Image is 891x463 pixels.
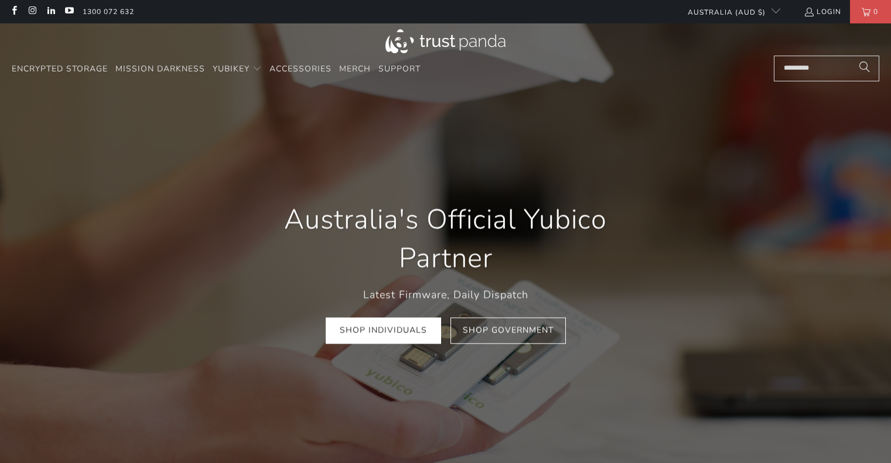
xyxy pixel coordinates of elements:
h1: Australia's Official Yubico Partner [252,200,639,277]
span: Accessories [269,63,332,74]
img: Trust Panda Australia [385,29,506,53]
a: Login [804,5,841,18]
a: Accessories [269,56,332,83]
a: Trust Panda Australia on LinkedIn [46,7,56,16]
p: Latest Firmware, Daily Dispatch [252,286,639,303]
summary: YubiKey [213,56,262,83]
span: YubiKey [213,63,250,74]
a: Encrypted Storage [12,56,108,83]
span: Merch [339,63,371,74]
button: Search [850,56,879,81]
a: Support [378,56,421,83]
a: Shop Individuals [326,318,441,344]
input: Search... [774,56,879,81]
a: 1300 072 632 [83,5,134,18]
span: Support [378,63,421,74]
nav: Translation missing: en.navigation.header.main_nav [12,56,421,83]
span: Encrypted Storage [12,63,108,74]
a: Merch [339,56,371,83]
a: Mission Darkness [115,56,205,83]
a: Shop Government [450,318,566,344]
a: Trust Panda Australia on Instagram [27,7,37,16]
a: Trust Panda Australia on Facebook [9,7,19,16]
span: Mission Darkness [115,63,205,74]
a: Trust Panda Australia on YouTube [64,7,74,16]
